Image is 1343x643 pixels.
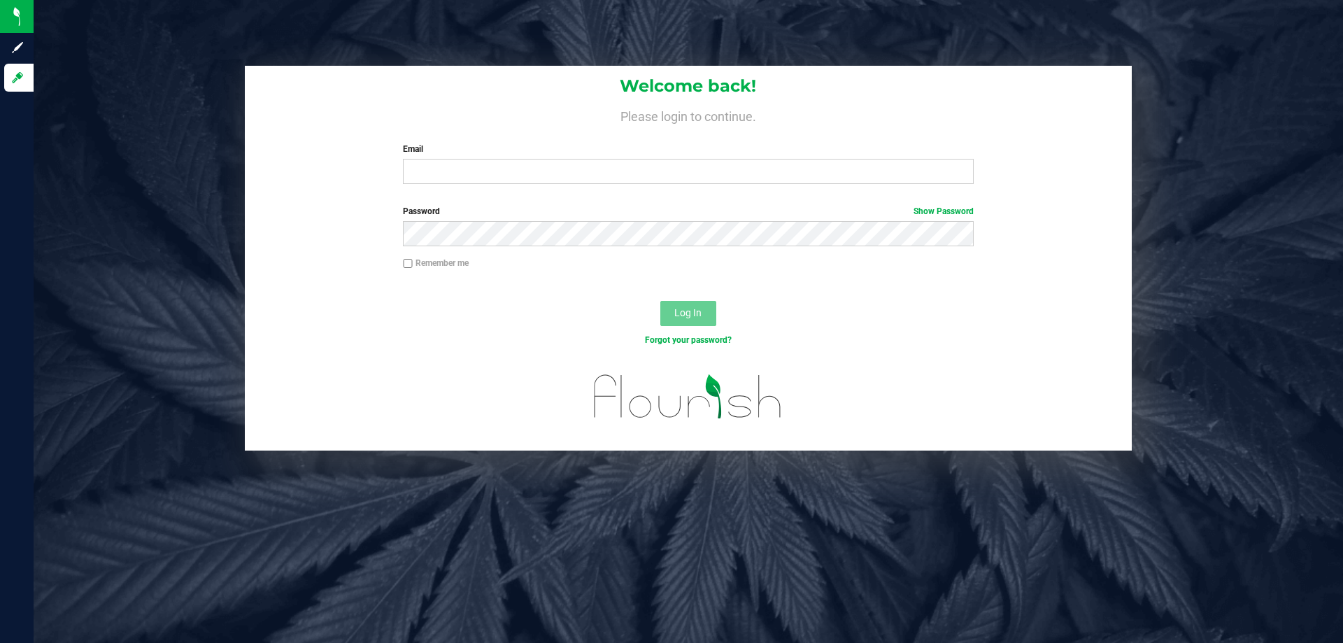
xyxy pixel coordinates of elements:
[577,361,799,432] img: flourish_logo.svg
[645,335,732,345] a: Forgot your password?
[245,106,1132,123] h4: Please login to continue.
[403,206,440,216] span: Password
[10,41,24,55] inline-svg: Sign up
[403,259,413,269] input: Remember me
[10,71,24,85] inline-svg: Log in
[660,301,716,326] button: Log In
[914,206,974,216] a: Show Password
[674,307,702,318] span: Log In
[403,143,973,155] label: Email
[403,257,469,269] label: Remember me
[245,77,1132,95] h1: Welcome back!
